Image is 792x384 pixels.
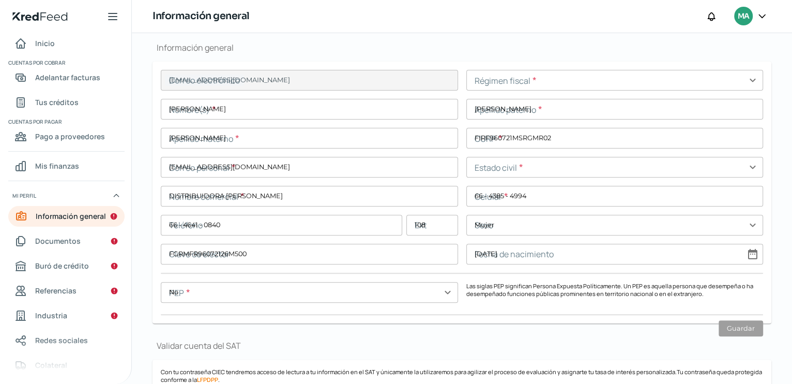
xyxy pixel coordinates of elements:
a: LFPDPP [197,376,218,383]
a: Pago a proveedores [8,126,125,147]
span: Adelantar facturas [35,71,100,84]
p: Las siglas PEP significan Persona Expuesta Políticamente. Un PEP es aquella persona que desempeña... [466,282,764,298]
a: Mis finanzas [8,156,125,176]
span: Tus créditos [35,96,79,109]
h1: Información general [153,42,771,53]
span: Cuentas por cobrar [8,58,123,67]
span: Mi perfil [12,191,36,200]
span: Redes sociales [35,334,88,347]
span: Buró de crédito [35,259,89,272]
a: Documentos [8,231,125,252]
a: Información general [8,206,125,227]
p: Con tu contraseña CIEC tendremos acceso de lectura a tu información en el SAT y únicamente la uti... [161,368,763,383]
a: Referencias [8,280,125,301]
span: Mis finanzas [35,159,79,172]
a: Redes sociales [8,330,125,351]
span: MA [738,10,749,23]
span: Industria [35,309,67,322]
h1: Validar cuenta del SAT [153,340,771,351]
span: Documentos [35,234,81,247]
a: Tus créditos [8,92,125,113]
button: Guardar [719,320,763,336]
a: Colateral [8,355,125,376]
span: Cuentas por pagar [8,117,123,126]
span: Referencias [35,284,77,297]
h1: Información general [153,9,250,24]
a: Buró de crédito [8,256,125,276]
span: Información general [36,210,106,223]
a: Industria [8,305,125,326]
a: Inicio [8,33,125,54]
span: Colateral [35,359,67,372]
span: Pago a proveedores [35,130,105,143]
span: Inicio [35,37,55,50]
a: Adelantar facturas [8,67,125,88]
